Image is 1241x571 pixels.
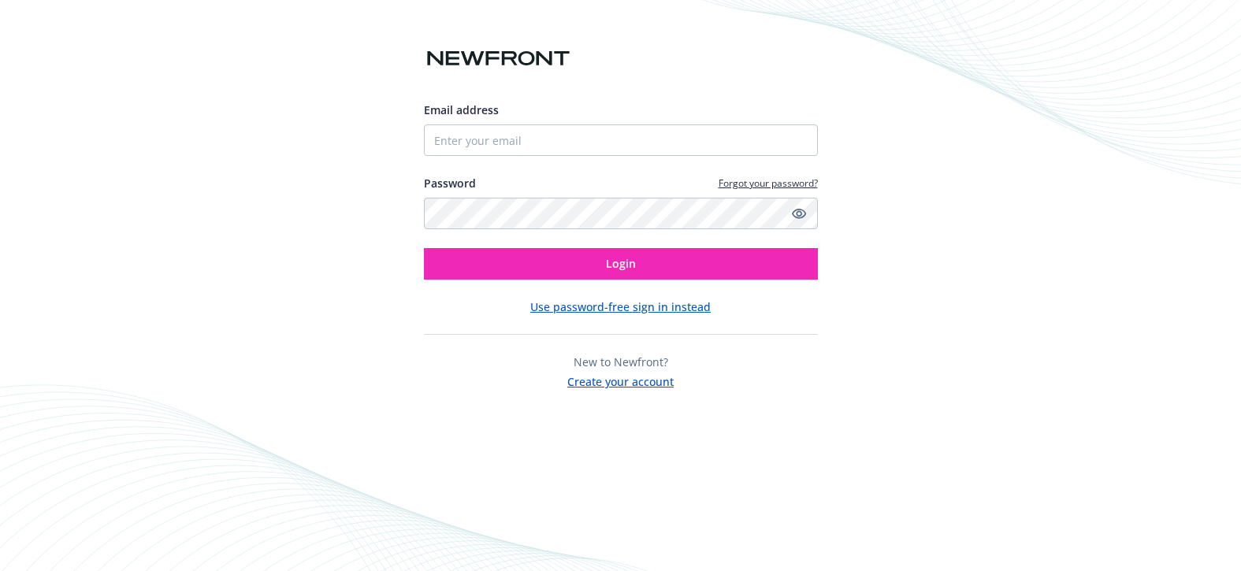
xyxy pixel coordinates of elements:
span: Login [606,256,636,271]
span: Email address [424,102,499,117]
input: Enter your password [424,198,818,229]
button: Login [424,248,818,280]
a: Forgot your password? [719,176,818,190]
button: Create your account [567,370,674,390]
span: New to Newfront? [574,354,668,369]
a: Show password [790,204,808,223]
button: Use password-free sign in instead [530,298,711,315]
img: Newfront logo [424,45,573,72]
label: Password [424,175,476,191]
input: Enter your email [424,124,818,156]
